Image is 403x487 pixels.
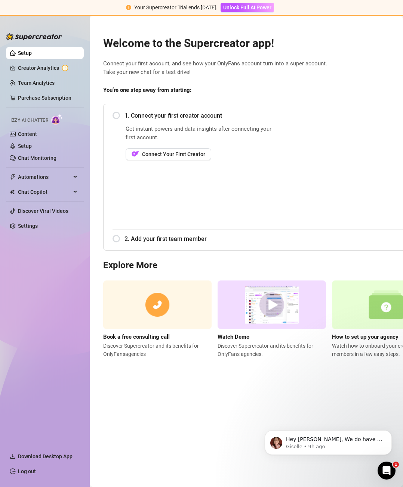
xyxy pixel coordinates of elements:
iframe: Intercom notifications message [253,415,403,467]
img: Chat Copilot [10,189,15,195]
a: Watch DemoDiscover Supercreator and its benefits for OnlyFans agencies. [218,280,326,358]
span: Chat Copilot [18,186,71,198]
span: Unlock Full AI Power [223,4,271,10]
span: Your Supercreator Trial ends [DATE]. [134,4,218,10]
span: Connect Your First Creator [142,151,205,157]
iframe: Intercom live chat [378,462,396,480]
a: Log out [18,468,36,474]
a: Setup [18,50,32,56]
strong: Watch Demo [218,334,249,340]
button: OFConnect Your First Creator [126,148,211,160]
img: OF [132,150,139,158]
span: thunderbolt [10,174,16,180]
strong: How to set up your agency [332,334,399,340]
img: supercreator demo [218,280,326,329]
span: exclamation-circle [126,5,131,10]
span: Get instant powers and data insights after connecting your first account. [126,125,276,142]
span: Izzy AI Chatter [10,117,48,124]
a: Content [18,131,37,137]
span: Discover Supercreator and its benefits for OnlyFans agencies [103,342,212,358]
a: Book a free consulting callDiscover Supercreator and its benefits for OnlyFansagencies [103,280,212,358]
button: Unlock Full AI Power [221,3,274,12]
a: Chat Monitoring [18,155,56,161]
img: AI Chatter [51,114,63,125]
a: Setup [18,143,32,149]
span: Discover Supercreator and its benefits for OnlyFans agencies. [218,342,326,358]
img: logo-BBDzfeDw.svg [6,33,62,40]
a: OFConnect Your First Creator [126,148,276,160]
img: consulting call [103,280,212,329]
span: Download Desktop App [18,453,73,459]
span: download [10,453,16,459]
a: Creator Analytics exclamation-circle [18,62,78,74]
strong: You’re one step away from starting: [103,87,191,93]
span: Automations [18,171,71,183]
a: Unlock Full AI Power [221,4,274,10]
strong: Book a free consulting call [103,334,170,340]
a: Purchase Subscription [18,92,78,104]
a: Team Analytics [18,80,55,86]
a: Discover Viral Videos [18,208,68,214]
a: Settings [18,223,38,229]
span: 1 [393,462,399,468]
